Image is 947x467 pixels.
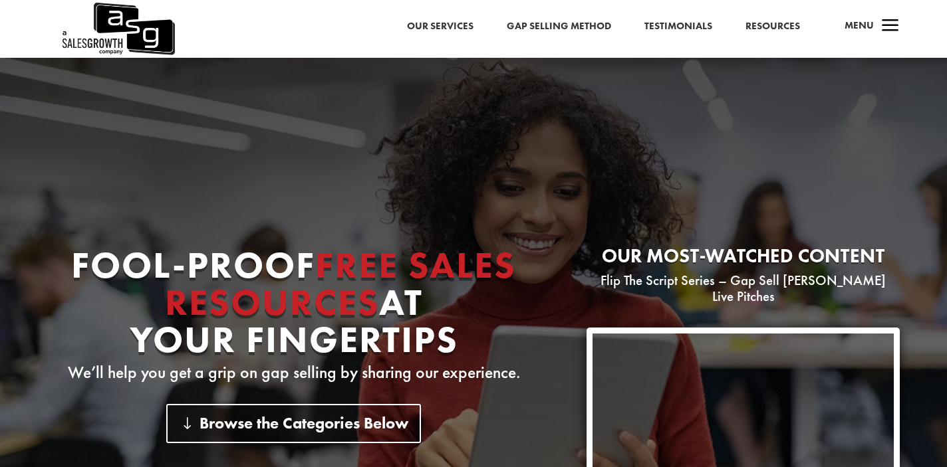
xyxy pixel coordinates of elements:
[165,241,517,326] span: Free Sales Resources
[644,18,712,35] a: Testimonials
[587,272,899,304] p: Flip The Script Series – Gap Sell [PERSON_NAME] Live Pitches
[745,18,800,35] a: Resources
[47,246,540,365] h1: Fool-proof At Your Fingertips
[47,365,540,381] p: We’ll help you get a grip on gap selling by sharing our experience.
[587,246,899,272] h2: Our most-watched content
[845,19,874,32] span: Menu
[877,13,904,40] span: a
[507,18,611,35] a: Gap Selling Method
[166,404,421,443] a: Browse the Categories Below
[407,18,473,35] a: Our Services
